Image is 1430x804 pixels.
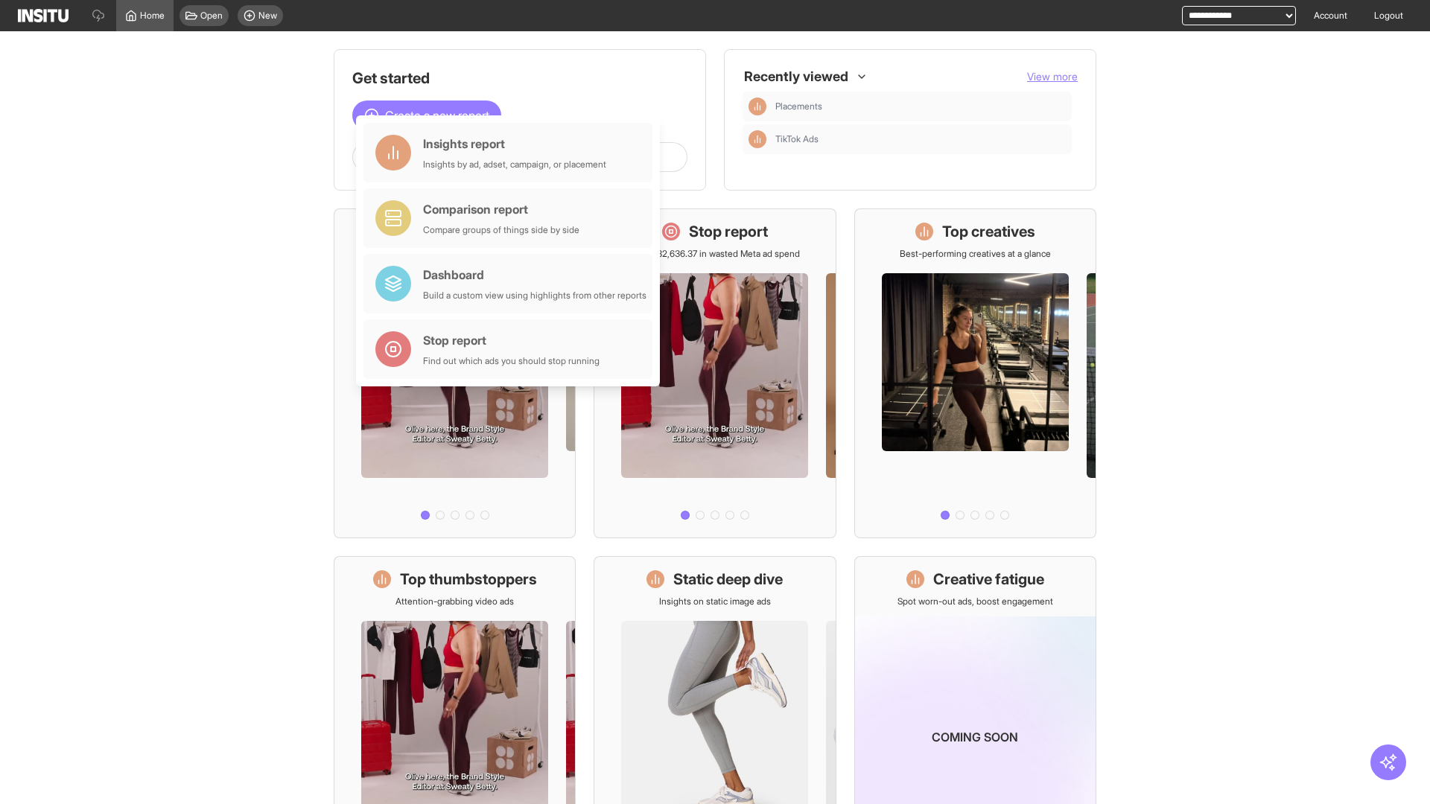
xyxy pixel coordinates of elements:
[594,208,836,538] a: Stop reportSave £32,636.37 in wasted Meta ad spend
[900,248,1051,260] p: Best-performing creatives at a glance
[18,9,69,22] img: Logo
[423,290,646,301] div: Build a custom view using highlights from other reports
[942,221,1035,242] h1: Top creatives
[749,130,766,148] div: Insights
[775,100,1066,112] span: Placements
[258,10,277,22] span: New
[659,596,771,607] p: Insights on static image ads
[775,133,819,145] span: TikTok Ads
[689,221,768,242] h1: Stop report
[423,200,579,218] div: Comparison report
[775,100,822,112] span: Placements
[1027,69,1078,84] button: View more
[423,331,600,349] div: Stop report
[854,208,1096,538] a: Top creativesBest-performing creatives at a glance
[775,133,1066,145] span: TikTok Ads
[400,569,537,590] h1: Top thumbstoppers
[1027,70,1078,83] span: View more
[673,569,783,590] h1: Static deep dive
[140,10,165,22] span: Home
[352,100,501,130] button: Create a new report
[352,68,687,89] h1: Get started
[385,106,489,124] span: Create a new report
[395,596,514,607] p: Attention-grabbing video ads
[200,10,223,22] span: Open
[630,248,800,260] p: Save £32,636.37 in wasted Meta ad spend
[749,98,766,115] div: Insights
[423,135,606,153] div: Insights report
[423,355,600,367] div: Find out which ads you should stop running
[423,224,579,236] div: Compare groups of things side by side
[423,266,646,284] div: Dashboard
[334,208,576,538] a: What's live nowSee all active ads instantly
[423,159,606,170] div: Insights by ad, adset, campaign, or placement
